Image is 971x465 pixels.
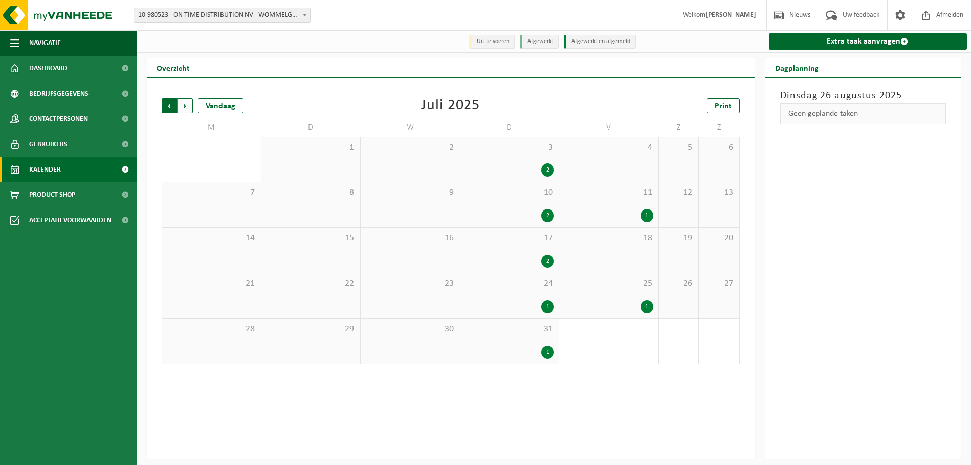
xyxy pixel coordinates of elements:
[541,255,554,268] div: 2
[465,142,554,153] span: 3
[715,102,732,110] span: Print
[267,233,356,244] span: 15
[366,187,455,198] span: 9
[267,324,356,335] span: 29
[780,88,946,103] h3: Dinsdag 26 augustus 2025
[267,187,356,198] span: 8
[29,132,67,157] span: Gebruikers
[704,233,734,244] span: 20
[541,346,554,359] div: 1
[267,278,356,289] span: 22
[29,56,67,81] span: Dashboard
[559,118,659,137] td: V
[261,118,361,137] td: D
[704,142,734,153] span: 6
[769,33,967,50] a: Extra taak aanvragen
[704,278,734,289] span: 27
[664,278,694,289] span: 26
[765,58,829,77] h2: Dagplanning
[664,142,694,153] span: 5
[29,106,88,132] span: Contactpersonen
[564,233,653,244] span: 18
[469,35,515,49] li: Uit te voeren
[541,300,554,313] div: 1
[421,98,480,113] div: Juli 2025
[134,8,311,23] span: 10-980523 - ON TIME DISTRIBUTION NV - WOMMELGEM
[29,81,89,106] span: Bedrijfsgegevens
[162,98,177,113] span: Vorige
[267,142,356,153] span: 1
[707,98,740,113] a: Print
[564,187,653,198] span: 11
[705,11,756,19] strong: [PERSON_NAME]
[780,103,946,124] div: Geen geplande taken
[167,324,256,335] span: 28
[564,35,636,49] li: Afgewerkt en afgemeld
[134,8,310,22] span: 10-980523 - ON TIME DISTRIBUTION NV - WOMMELGEM
[167,278,256,289] span: 21
[664,187,694,198] span: 12
[465,278,554,289] span: 24
[664,233,694,244] span: 19
[29,30,61,56] span: Navigatie
[659,118,699,137] td: Z
[699,118,739,137] td: Z
[564,278,653,289] span: 25
[465,187,554,198] span: 10
[366,324,455,335] span: 30
[29,182,75,207] span: Product Shop
[520,35,559,49] li: Afgewerkt
[167,233,256,244] span: 14
[541,163,554,177] div: 2
[147,58,200,77] h2: Overzicht
[641,300,653,313] div: 1
[366,233,455,244] span: 16
[361,118,460,137] td: W
[167,187,256,198] span: 7
[460,118,560,137] td: D
[162,118,261,137] td: M
[198,98,243,113] div: Vandaag
[366,278,455,289] span: 23
[178,98,193,113] span: Volgende
[465,233,554,244] span: 17
[641,209,653,222] div: 1
[366,142,455,153] span: 2
[541,209,554,222] div: 2
[704,187,734,198] span: 13
[564,142,653,153] span: 4
[465,324,554,335] span: 31
[29,157,61,182] span: Kalender
[29,207,111,233] span: Acceptatievoorwaarden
